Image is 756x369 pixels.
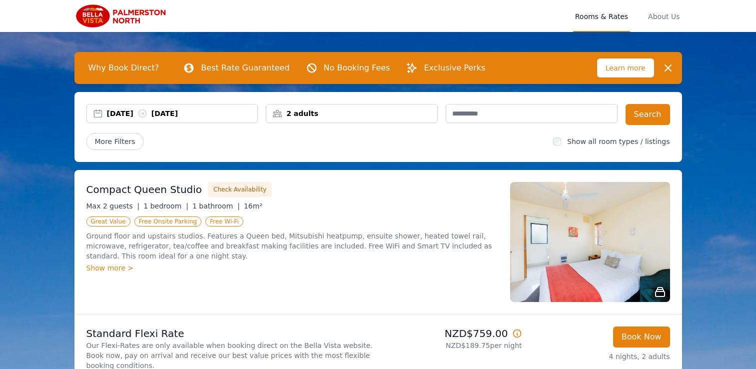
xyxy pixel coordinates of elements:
[86,216,130,226] span: Great Value
[382,340,522,350] p: NZD$189.75 per night
[86,133,144,150] span: More Filters
[266,108,437,118] div: 2 adults
[244,202,262,210] span: 16m²
[74,4,170,28] img: Bella Vista Palmerston North
[86,182,202,196] h3: Compact Queen Studio
[143,202,188,210] span: 1 bedroom |
[134,216,201,226] span: Free Onsite Parking
[530,351,670,361] p: 4 nights, 2 adults
[86,326,374,340] p: Standard Flexi Rate
[382,326,522,340] p: NZD$759.00
[86,231,498,261] p: Ground floor and upstairs studios. Features a Queen bed, Mitsubishi heatpump, ensuite shower, hea...
[613,326,670,347] button: Book Now
[86,202,140,210] span: Max 2 guests |
[205,216,243,226] span: Free Wi-Fi
[201,62,289,74] p: Best Rate Guaranteed
[626,104,670,125] button: Search
[86,263,498,273] div: Show more >
[107,108,258,118] div: [DATE] [DATE]
[192,202,240,210] span: 1 bathroom |
[208,182,272,197] button: Check Availability
[567,137,670,145] label: Show all room types / listings
[424,62,485,74] p: Exclusive Perks
[80,58,167,78] span: Why Book Direct?
[324,62,390,74] p: No Booking Fees
[597,58,654,77] span: Learn more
